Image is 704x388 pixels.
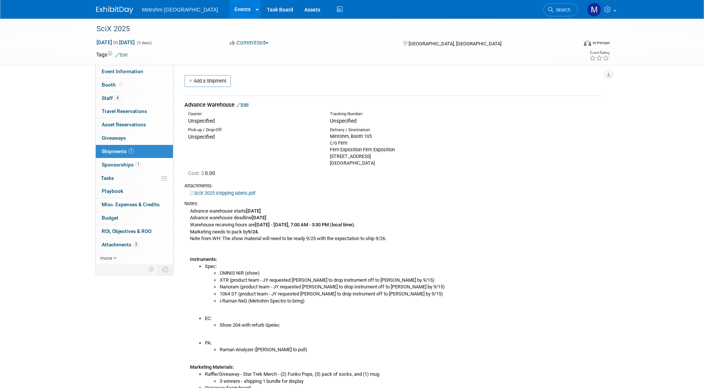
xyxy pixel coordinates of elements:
[96,65,173,78] a: Event Information
[135,162,141,167] span: 1
[587,3,601,17] img: Michelle Simoes
[205,263,603,305] li: Spec:
[112,39,119,45] span: to
[248,229,259,235] b: 9/24.
[188,127,319,133] div: Pick-up / Drop-Off:
[190,190,255,196] a: SciX 2025 shipping labels.pdf
[96,211,173,224] a: Budget
[96,39,135,46] span: [DATE] [DATE]
[96,198,173,211] a: Misc. Expenses & Credits
[102,242,139,248] span: Attachments
[119,83,123,87] i: Booth reservation complete
[330,118,357,124] span: Unspecified
[96,132,173,145] a: Giveaways
[128,148,134,154] span: 1
[188,117,319,125] div: Unspecified
[220,322,603,329] li: Show 204 with refurb Spelec
[96,6,133,14] img: ExhibitDay
[592,40,610,46] div: In-Person
[190,364,234,370] b: Marketing Materials:
[184,182,603,189] div: Attachments:
[188,170,218,176] span: 0.00
[102,215,118,221] span: Budget
[584,40,591,46] img: Format-Inperson.png
[543,3,577,16] a: Search
[220,277,603,284] li: XTR (product team - JY requested [PERSON_NAME] to drop instrument off to [PERSON_NAME] by 9/15)
[184,200,603,207] div: Notes:
[188,111,319,117] div: Courier:
[102,162,141,168] span: Sponsorships
[188,134,215,140] span: Unspecified
[589,51,609,55] div: Event Rating
[255,222,354,227] b: [DATE] - [DATE], 7:00 AM - 3:30 PM (local time)
[158,265,173,274] td: Toggle Event Tabs
[96,225,173,238] a: ROI, Objectives & ROO
[184,101,603,109] div: Advance Warehouse
[252,215,266,220] b: [DATE]
[190,256,217,262] b: Instruments:
[205,371,603,385] li: Raffle/Giveaway - Star Trek Merch - (2) Funko Pops, (5) pack of socks, and (1) mug
[145,265,158,274] td: Personalize Event Tab Strip
[133,242,139,247] span: 3
[96,105,173,118] a: Travel Reservations
[102,201,160,207] span: Misc. Expenses & Credits
[102,188,123,194] span: Playbook
[94,22,566,36] div: SciX 2025
[236,102,249,108] a: Edit
[96,185,173,198] a: Playbook
[102,68,143,74] span: Event Information
[205,340,603,353] li: PA:
[534,39,610,50] div: Event Format
[220,378,603,385] li: 3 winners - shipping 1 bundle for display
[96,78,173,91] a: Booth
[102,95,120,101] span: Staff
[101,175,114,181] span: Tasks
[227,39,271,47] button: Committed
[330,127,461,133] div: Delivery / Destination:
[220,298,603,305] li: i-Raman NxG (Metrohm Spectro to bring)
[102,148,134,154] span: Shipments
[136,41,152,45] span: (3 days)
[96,145,173,158] a: Shipments1
[220,346,603,353] li: Raman Analyzer ([PERSON_NAME] to pull)
[205,315,603,329] li: EC:
[188,170,205,176] span: Cost: $
[330,111,496,117] div: Tracking Number:
[102,108,147,114] span: Travel Reservations
[330,133,461,166] div: Metrohm, Booth 105 c/o Fern Fern Exposition Fern Exposition [STREET_ADDRESS] [GEOGRAPHIC_DATA]
[553,7,570,13] span: Search
[102,228,151,234] span: ROI, Objectives & ROO
[96,51,128,58] td: Tags
[220,284,603,291] li: Nanoram (product team - JY requested [PERSON_NAME] to drop instrument off to [PERSON_NAME] by 9/15)
[220,291,603,298] li: 1064 ST (product team - JY requested [PERSON_NAME] to drop instrument off to [PERSON_NAME] by 9/15)
[96,158,173,171] a: Sponsorships1
[246,208,261,214] b: [DATE]
[96,92,173,105] a: Staff4
[142,7,218,13] span: Metrohm [GEOGRAPHIC_DATA]
[102,122,146,127] span: Asset Reservations
[184,75,231,87] a: Add a Shipment
[102,135,126,141] span: Giveaways
[102,82,124,88] span: Booth
[96,238,173,251] a: Attachments3
[115,52,128,58] a: Edit
[409,41,501,46] span: [GEOGRAPHIC_DATA], [GEOGRAPHIC_DATA]
[100,255,112,261] span: more
[115,95,120,101] span: 4
[96,252,173,265] a: more
[96,172,173,185] a: Tasks
[96,118,173,131] a: Asset Reservations
[220,270,603,277] li: OMNIS NIR (show)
